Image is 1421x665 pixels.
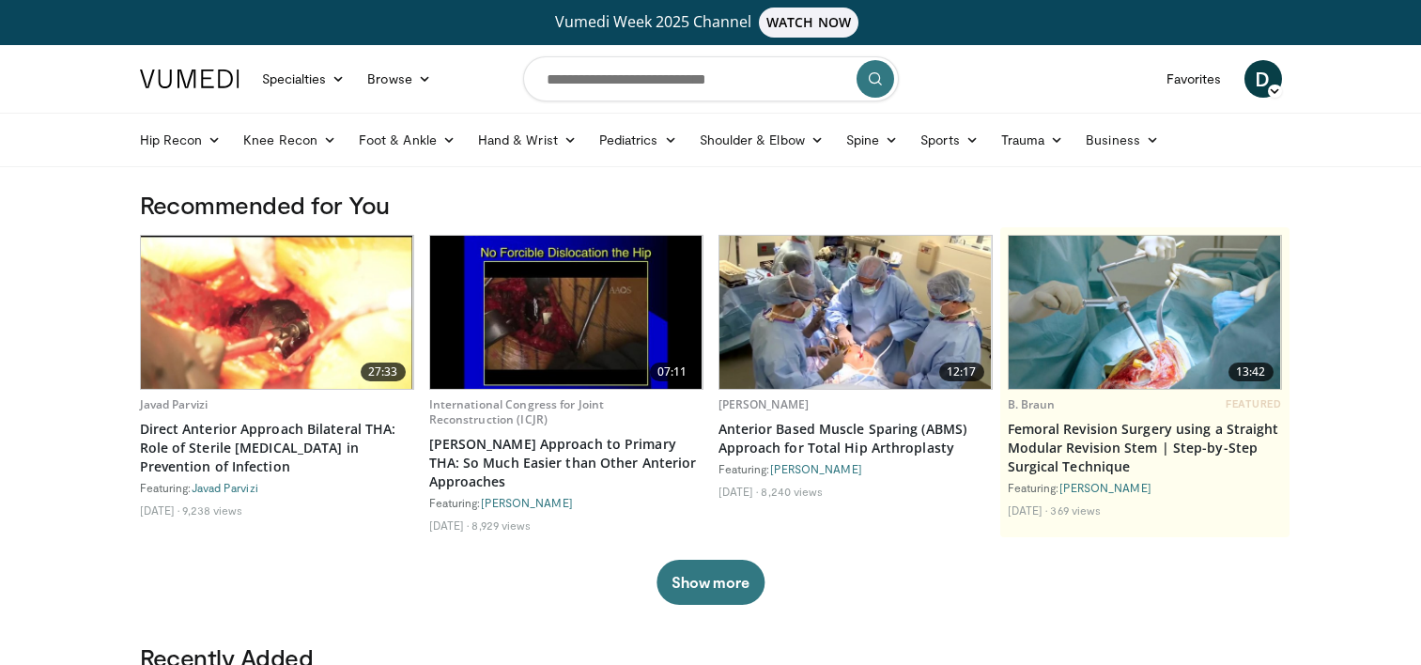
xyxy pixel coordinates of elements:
a: Knee Recon [232,121,348,159]
a: [PERSON_NAME] [770,462,862,475]
li: 8,929 views [471,518,531,533]
img: 20b76134-ce20-4b38-a9d1-93da3bc1b6ca.620x360_q85_upscale.jpg [141,236,413,389]
a: Direct Anterior Approach Bilateral THA: Role of Sterile [MEDICAL_DATA] in Prevention of Infection [140,420,414,476]
div: Featuring: [718,461,993,476]
input: Search topics, interventions [523,56,899,101]
a: Spine [835,121,909,159]
a: Favorites [1155,60,1233,98]
a: Foot & Ankle [348,121,467,159]
h3: Recommended for You [140,190,1282,220]
a: Anterior Based Muscle Sparing (ABMS) Approach for Total Hip Arthroplasty [718,420,993,457]
span: 12:17 [939,363,984,381]
img: 39c06b77-4aaf-44b3-a7d8-092cc5de73cb.620x360_q85_upscale.jpg [430,236,703,389]
a: [PERSON_NAME] [1059,481,1151,494]
a: [PERSON_NAME] [718,396,810,412]
a: Hip Recon [129,121,233,159]
div: Featuring: [429,495,703,510]
a: Shoulder & Elbow [688,121,835,159]
a: 27:33 [141,236,413,389]
a: [PERSON_NAME] Approach to Primary THA: So Much Easier than Other Anterior Approaches [429,435,703,491]
span: WATCH NOW [759,8,858,38]
li: 369 views [1050,503,1101,518]
a: International Congress for Joint Reconstruction (ICJR) [429,396,605,427]
a: Hand & Wrist [467,121,588,159]
a: Business [1074,121,1170,159]
img: 4275ad52-8fa6-4779-9598-00e5d5b95857.620x360_q85_upscale.jpg [1009,236,1281,389]
li: [DATE] [429,518,470,533]
a: Specialties [251,60,357,98]
div: Featuring: [140,480,414,495]
li: 8,240 views [761,484,823,499]
li: [DATE] [1008,503,1048,518]
a: Vumedi Week 2025 ChannelWATCH NOW [143,8,1279,38]
a: Femoral Revision Surgery using a Straight Modular Revision Stem | Step-by-Step Surgical Technique [1008,420,1282,476]
a: 12:17 [719,236,992,389]
a: 13:42 [1009,236,1281,389]
img: d8369c01-9f89-482a-b98f-10fadee8acc3.620x360_q85_upscale.jpg [719,236,992,389]
span: 13:42 [1228,363,1274,381]
img: VuMedi Logo [140,70,239,88]
li: 9,238 views [182,503,242,518]
a: Browse [356,60,442,98]
span: 27:33 [361,363,406,381]
a: 07:11 [430,236,703,389]
button: Show more [656,560,765,605]
a: Sports [909,121,990,159]
li: [DATE] [140,503,180,518]
a: Trauma [990,121,1075,159]
li: [DATE] [718,484,759,499]
a: D [1244,60,1282,98]
span: FEATURED [1226,397,1281,410]
a: [PERSON_NAME] [481,496,573,509]
a: Javad Parvizi [140,396,209,412]
a: Javad Parvizi [192,481,258,494]
a: B. Braun [1008,396,1056,412]
div: Featuring: [1008,480,1282,495]
span: 07:11 [650,363,695,381]
a: Pediatrics [588,121,688,159]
